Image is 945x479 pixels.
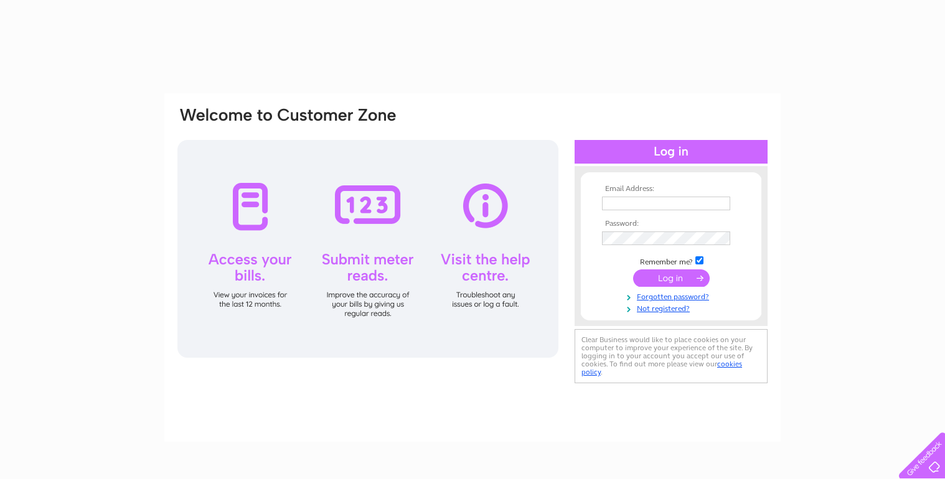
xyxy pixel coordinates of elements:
input: Submit [633,269,710,287]
div: Clear Business would like to place cookies on your computer to improve your experience of the sit... [575,329,768,383]
td: Remember me? [599,254,743,267]
a: Not registered? [602,302,743,314]
th: Password: [599,220,743,228]
a: cookies policy [581,360,742,376]
a: Forgotten password? [602,290,743,302]
th: Email Address: [599,185,743,193]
